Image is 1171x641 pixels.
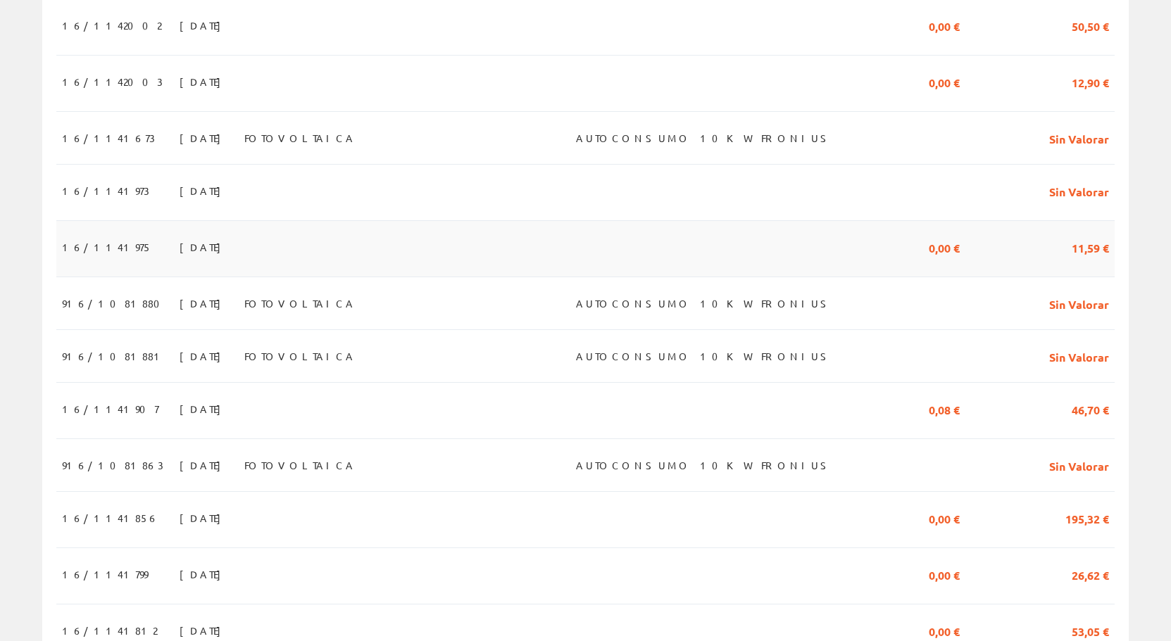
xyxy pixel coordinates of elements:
[62,506,159,530] span: 16/1141856
[62,13,161,37] span: 16/1142002
[180,70,228,94] span: [DATE]
[576,453,833,477] span: AUTOCONSUMO 10KW FRONIUS
[180,344,228,368] span: [DATE]
[929,235,960,259] span: 0,00 €
[180,506,228,530] span: [DATE]
[1072,13,1109,37] span: 50,50 €
[1049,291,1109,315] span: Sin Valorar
[180,235,228,259] span: [DATE]
[1049,344,1109,368] span: Sin Valorar
[62,235,152,259] span: 16/1141975
[576,126,833,150] span: AUTOCONSUMO 10KW FRONIUS
[244,126,356,150] span: FOTOVOLTAICA
[180,13,228,37] span: [DATE]
[244,453,356,477] span: FOTOVOLTAICA
[1072,397,1109,421] span: 46,70 €
[62,291,168,315] span: 916/1081880
[62,126,155,150] span: 16/1141673
[576,344,833,368] span: AUTOCONSUMO 10KW FRONIUS
[180,126,228,150] span: [DATE]
[1072,235,1109,259] span: 11,59 €
[929,506,960,530] span: 0,00 €
[1072,70,1109,94] span: 12,90 €
[1049,179,1109,203] span: Sin Valorar
[1065,506,1109,530] span: 195,32 €
[180,453,228,477] span: [DATE]
[929,13,960,37] span: 0,00 €
[62,562,148,586] span: 16/1141799
[1072,562,1109,586] span: 26,62 €
[180,562,228,586] span: [DATE]
[929,562,960,586] span: 0,00 €
[1049,126,1109,150] span: Sin Valorar
[244,291,356,315] span: FOTOVOLTAICA
[929,397,960,421] span: 0,08 €
[62,70,163,94] span: 16/1142003
[244,344,356,368] span: FOTOVOLTAICA
[929,70,960,94] span: 0,00 €
[62,344,165,368] span: 916/1081881
[62,179,149,203] span: 16/1141973
[1049,453,1109,477] span: Sin Valorar
[180,397,228,421] span: [DATE]
[62,397,158,421] span: 16/1141907
[62,453,163,477] span: 916/1081863
[576,291,833,315] span: AUTOCONSUMO 10KW FRONIUS
[180,179,228,203] span: [DATE]
[180,291,228,315] span: [DATE]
